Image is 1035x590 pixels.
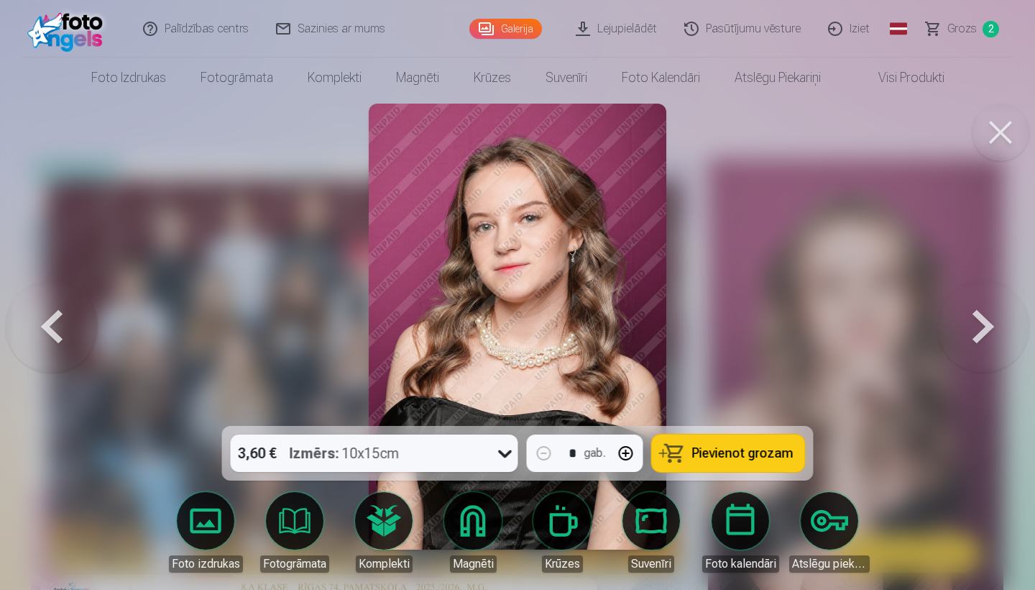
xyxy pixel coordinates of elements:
div: 3,60 € [231,435,284,472]
span: Pievienot grozam [692,447,793,460]
div: Magnēti [450,555,497,573]
a: Komplekti [290,58,379,98]
a: Suvenīri [528,58,604,98]
div: Komplekti [356,555,413,573]
span: 2 [983,21,999,37]
a: Foto kalendāri [604,58,717,98]
a: Visi produkti [838,58,962,98]
div: Foto kalendāri [702,555,779,573]
img: /fa1 [27,6,110,52]
div: Krūzes [542,555,583,573]
a: Krūzes [456,58,528,98]
div: 10x15cm [290,435,400,472]
a: Komplekti [344,492,424,573]
a: Fotogrāmata [183,58,290,98]
a: Atslēgu piekariņi [717,58,838,98]
a: Suvenīri [611,492,691,573]
div: Foto izdrukas [169,555,243,573]
a: Foto kalendāri [700,492,781,573]
span: Grozs [947,20,977,37]
a: Magnēti [433,492,513,573]
div: Suvenīri [628,555,674,573]
a: Atslēgu piekariņi [789,492,870,573]
a: Foto izdrukas [74,58,183,98]
a: Krūzes [522,492,602,573]
a: Fotogrāmata [254,492,335,573]
div: Fotogrāmata [260,555,329,573]
a: Galerija [469,19,542,39]
a: Foto izdrukas [165,492,246,573]
div: Atslēgu piekariņi [789,555,870,573]
div: gab. [584,445,606,462]
button: Pievienot grozam [652,435,805,472]
a: Magnēti [379,58,456,98]
strong: Izmērs : [290,443,339,463]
